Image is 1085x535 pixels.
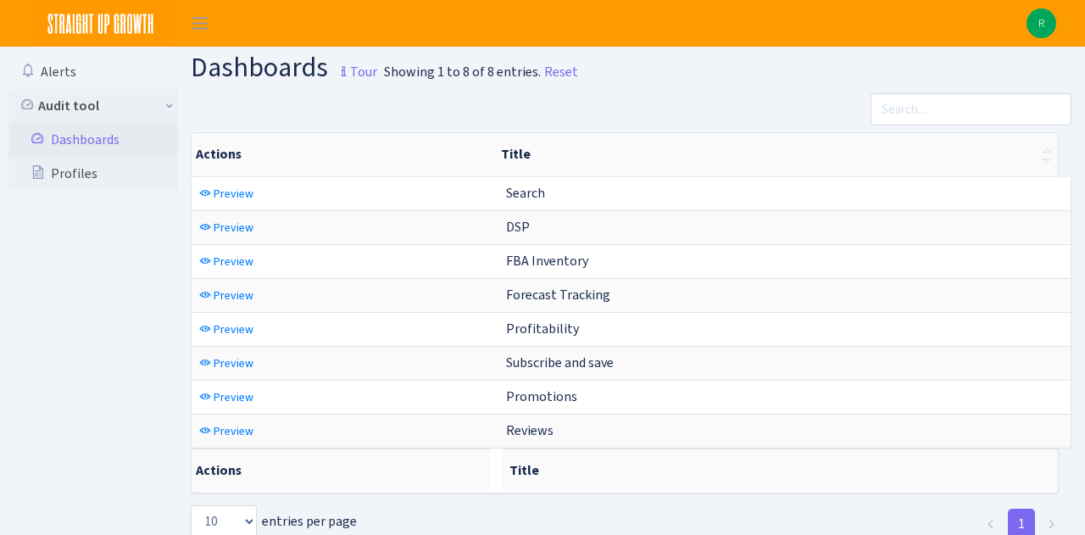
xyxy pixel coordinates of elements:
[192,449,490,493] th: Actions
[506,354,614,371] span: Subscribe and save
[333,58,377,86] small: Tour
[214,186,253,202] span: Preview
[506,184,545,202] span: Search
[1027,8,1056,38] a: R
[8,55,178,89] a: Alerts
[195,384,258,410] a: Preview
[384,62,541,82] div: Showing 1 to 8 of 8 entries.
[192,133,494,176] th: Actions
[8,89,178,123] a: Audit tool
[328,49,377,85] a: Tour
[871,93,1071,125] input: Search...
[214,423,253,439] span: Preview
[506,286,610,304] span: Forecast Tracking
[494,133,1057,176] th: Title : activate to sort column ascending
[214,254,253,270] span: Preview
[195,350,258,376] a: Preview
[8,157,178,191] a: Profiles
[195,316,258,343] a: Preview
[191,53,377,86] h1: Dashboards
[214,355,253,371] span: Preview
[506,421,554,439] span: Reviews
[179,9,221,37] button: Toggle navigation
[506,252,588,270] span: FBA Inventory
[214,321,253,337] span: Preview
[1027,8,1056,38] img: Rachel
[195,248,258,275] a: Preview
[195,181,258,207] a: Preview
[506,387,577,405] span: Promotions
[195,215,258,241] a: Preview
[214,389,253,405] span: Preview
[214,220,253,236] span: Preview
[506,218,530,236] span: DSP
[506,320,579,337] span: Profitability
[195,282,258,309] a: Preview
[195,418,258,444] a: Preview
[8,123,178,157] a: Dashboards
[544,62,578,82] a: Reset
[214,287,253,304] span: Preview
[503,449,1058,493] th: Title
